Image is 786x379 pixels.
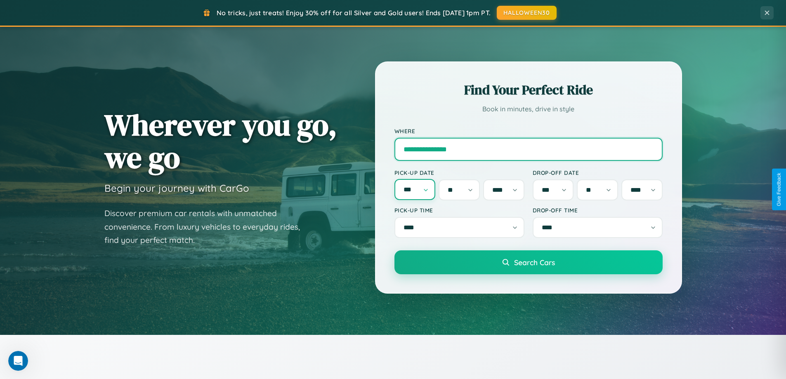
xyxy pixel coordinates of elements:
[514,258,555,267] span: Search Cars
[533,169,663,176] label: Drop-off Date
[394,250,663,274] button: Search Cars
[217,9,491,17] span: No tricks, just treats! Enjoy 30% off for all Silver and Gold users! Ends [DATE] 1pm PT.
[104,182,249,194] h3: Begin your journey with CarGo
[394,169,524,176] label: Pick-up Date
[104,207,311,247] p: Discover premium car rentals with unmatched convenience. From luxury vehicles to everyday rides, ...
[533,207,663,214] label: Drop-off Time
[394,103,663,115] p: Book in minutes, drive in style
[394,127,663,134] label: Where
[776,173,782,206] div: Give Feedback
[8,351,28,371] iframe: Intercom live chat
[394,81,663,99] h2: Find Your Perfect Ride
[394,207,524,214] label: Pick-up Time
[104,108,337,174] h1: Wherever you go, we go
[497,6,557,20] button: HALLOWEEN30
